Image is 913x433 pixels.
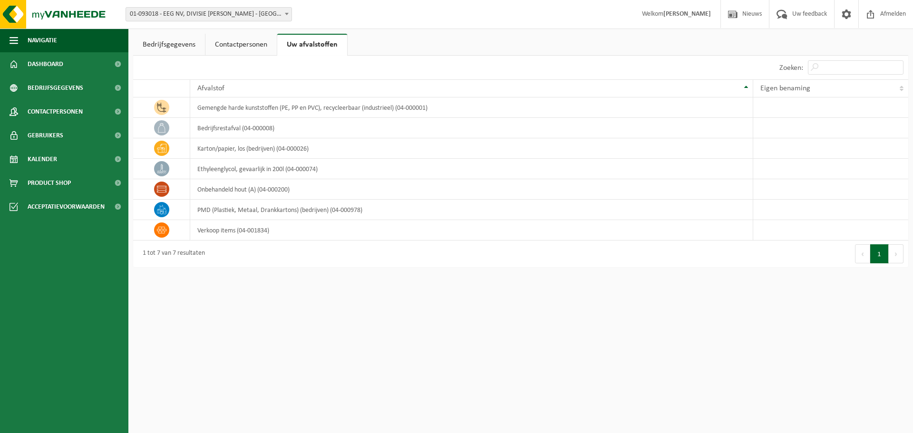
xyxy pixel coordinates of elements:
[663,10,711,18] strong: [PERSON_NAME]
[126,7,292,21] span: 01-093018 - EEG NV, DIVISIE VAN BRAECKEL - SINT-MARTENS-LATEM
[133,34,205,56] a: Bedrijfsgegevens
[190,118,753,138] td: bedrijfsrestafval (04-000008)
[28,100,83,124] span: Contactpersonen
[190,159,753,179] td: ethyleenglycol, gevaarlijk in 200l (04-000074)
[197,85,224,92] span: Afvalstof
[126,8,291,21] span: 01-093018 - EEG NV, DIVISIE VAN BRAECKEL - SINT-MARTENS-LATEM
[190,179,753,200] td: onbehandeld hout (A) (04-000200)
[277,34,347,56] a: Uw afvalstoffen
[28,195,105,219] span: Acceptatievoorwaarden
[28,76,83,100] span: Bedrijfsgegevens
[28,171,71,195] span: Product Shop
[855,244,870,263] button: Previous
[190,220,753,241] td: verkoop items (04-001834)
[779,64,803,72] label: Zoeken:
[190,97,753,118] td: gemengde harde kunststoffen (PE, PP en PVC), recycleerbaar (industrieel) (04-000001)
[28,147,57,171] span: Kalender
[190,138,753,159] td: karton/papier, los (bedrijven) (04-000026)
[190,200,753,220] td: PMD (Plastiek, Metaal, Drankkartons) (bedrijven) (04-000978)
[28,124,63,147] span: Gebruikers
[138,245,205,262] div: 1 tot 7 van 7 resultaten
[205,34,277,56] a: Contactpersonen
[760,85,810,92] span: Eigen benaming
[870,244,889,263] button: 1
[28,52,63,76] span: Dashboard
[889,244,903,263] button: Next
[28,29,57,52] span: Navigatie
